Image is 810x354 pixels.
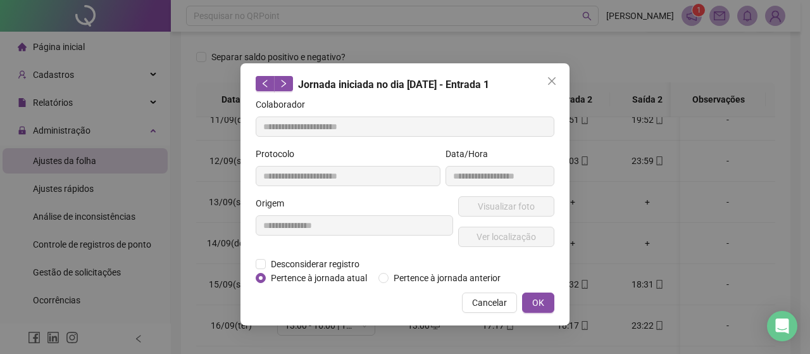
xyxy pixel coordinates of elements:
button: Ver localização [458,227,554,247]
span: OK [532,296,544,310]
button: Cancelar [462,293,517,313]
label: Data/Hora [445,147,496,161]
div: Jornada iniciada no dia [DATE] - Entrada 1 [256,76,554,92]
button: left [256,76,275,91]
button: OK [522,293,554,313]
span: Cancelar [472,296,507,310]
button: Close [542,71,562,91]
label: Colaborador [256,98,313,111]
span: Desconsiderar registro [266,257,364,271]
button: Visualizar foto [458,196,554,217]
span: left [261,79,270,88]
span: Pertence à jornada anterior [389,271,506,285]
div: Open Intercom Messenger [767,311,797,341]
label: Protocolo [256,147,302,161]
span: right [279,79,288,88]
span: close [547,76,557,86]
span: Pertence à jornada atual [266,271,372,285]
button: right [274,76,293,91]
label: Origem [256,196,292,210]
